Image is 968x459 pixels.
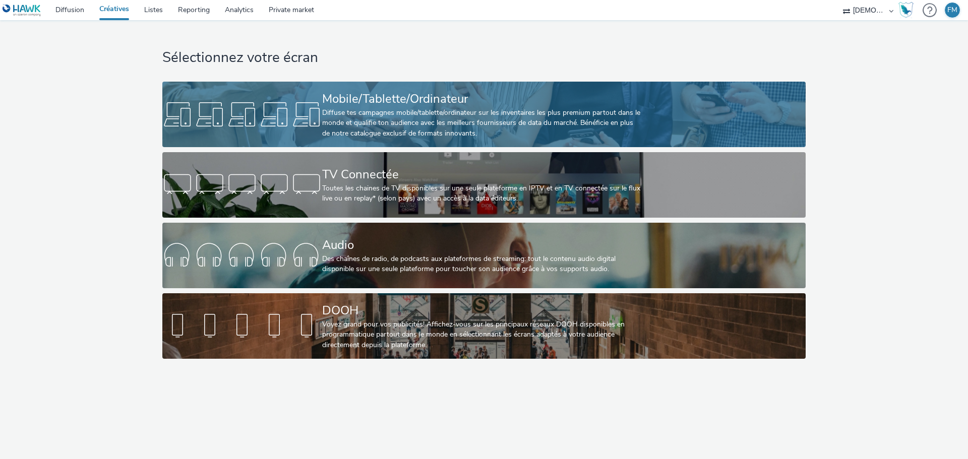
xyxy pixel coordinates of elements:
div: FM [947,3,957,18]
div: Audio [322,236,642,254]
img: Hawk Academy [898,2,914,18]
div: TV Connectée [322,166,642,183]
a: DOOHVoyez grand pour vos publicités! Affichez-vous sur les principaux réseaux DOOH disponibles en... [162,293,805,359]
a: Hawk Academy [898,2,918,18]
h1: Sélectionnez votre écran [162,48,805,68]
a: TV ConnectéeToutes les chaines de TV disponibles sur une seule plateforme en IPTV et en TV connec... [162,152,805,218]
a: Mobile/Tablette/OrdinateurDiffuse tes campagnes mobile/tablette/ordinateur sur les inventaires le... [162,82,805,147]
a: AudioDes chaînes de radio, de podcasts aux plateformes de streaming: tout le contenu audio digita... [162,223,805,288]
div: DOOH [322,302,642,319]
div: Des chaînes de radio, de podcasts aux plateformes de streaming: tout le contenu audio digital dis... [322,254,642,275]
div: Mobile/Tablette/Ordinateur [322,90,642,108]
div: Diffuse tes campagnes mobile/tablette/ordinateur sur les inventaires les plus premium partout dan... [322,108,642,139]
div: Voyez grand pour vos publicités! Affichez-vous sur les principaux réseaux DOOH disponibles en pro... [322,319,642,350]
div: Toutes les chaines de TV disponibles sur une seule plateforme en IPTV et en TV connectée sur le f... [322,183,642,204]
img: undefined Logo [3,4,41,17]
